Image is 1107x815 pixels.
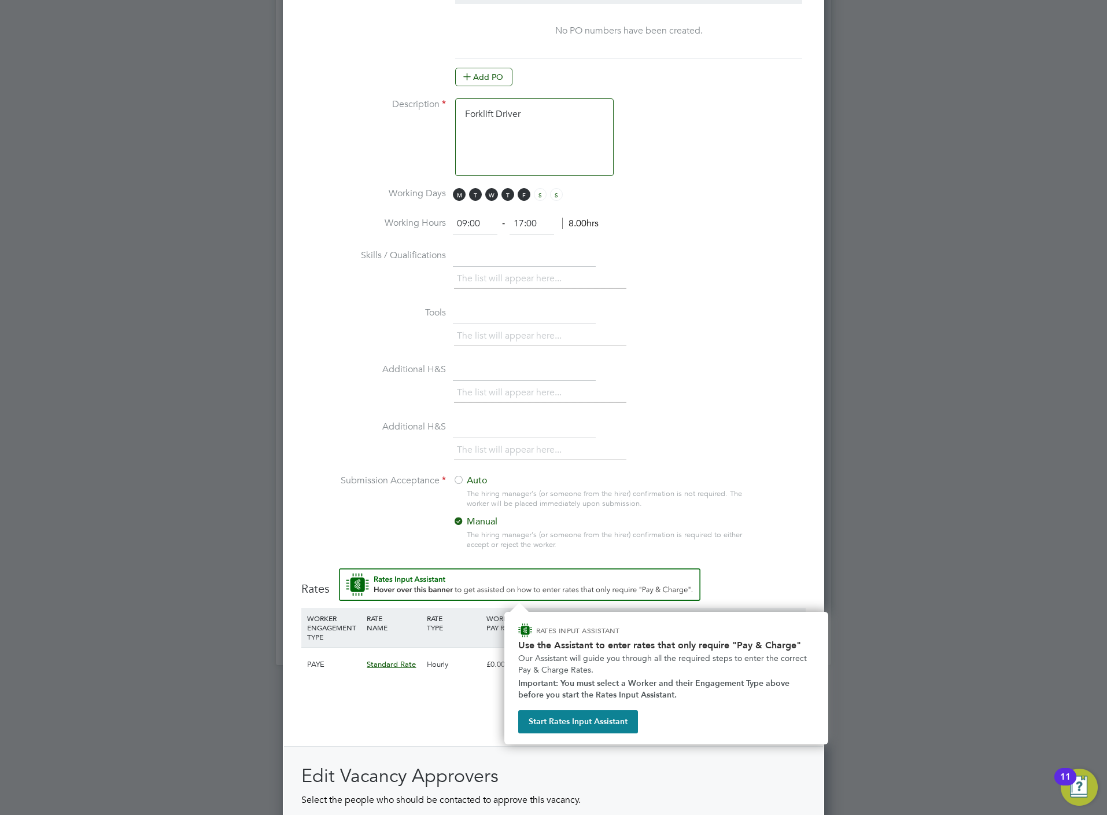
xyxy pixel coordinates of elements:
[301,568,806,596] h3: Rates
[367,659,416,669] span: Standard Rate
[518,678,792,700] strong: Important: You must select a Worker and their Engagement Type above before you start the Rates In...
[469,188,482,201] span: T
[484,648,543,681] div: £0.00
[544,608,603,638] div: HOLIDAY PAY
[562,218,599,229] span: 8.00hrs
[1061,769,1098,806] button: Open Resource Center, 11 new notifications
[301,475,446,487] label: Submission Acceptance
[453,188,466,201] span: M
[301,249,446,262] label: Skills / Qualifications
[301,217,446,229] label: Working Hours
[663,608,723,638] div: AGENCY MARKUP
[467,25,791,37] div: No PO numbers have been created.
[457,328,566,344] li: The list will appear here...
[453,214,497,234] input: 08:00
[304,608,364,647] div: WORKER ENGAGEMENT TYPE
[510,214,554,234] input: 17:00
[364,608,423,638] div: RATE NAME
[455,68,512,86] button: Add PO
[424,648,484,681] div: Hourly
[550,188,563,201] span: S
[301,794,581,806] span: Select the people who should be contacted to approve this vacancy.
[534,188,547,201] span: S
[457,271,566,287] li: The list will appear here...
[467,530,748,550] div: The hiring manager's (or someone from the hirer) confirmation is required to either accept or rej...
[504,612,828,744] div: How to input Rates that only require Pay & Charge
[339,568,700,601] button: Rate Assistant
[484,608,543,638] div: WORKER PAY RATE
[518,188,530,201] span: F
[723,608,763,647] div: AGENCY CHARGE RATE
[467,489,748,509] div: The hiring manager's (or someone from the hirer) confirmation is not required. The worker will be...
[301,307,446,319] label: Tools
[518,640,814,651] h2: Use the Assistant to enter rates that only require "Pay & Charge"
[304,648,364,681] div: PAYE
[1060,777,1071,792] div: 11
[518,710,638,733] button: Start Rates Input Assistant
[301,188,446,200] label: Working Days
[457,385,566,401] li: The list will appear here...
[485,188,498,201] span: W
[518,653,814,676] p: Our Assistant will guide you through all the required steps to enter the correct Pay & Charge Rates.
[301,98,446,111] label: Description
[301,364,446,376] label: Additional H&S
[457,442,566,458] li: The list will appear here...
[453,475,597,487] label: Auto
[500,218,507,229] span: ‐
[603,608,663,638] div: EMPLOYER COST
[453,516,597,528] label: Manual
[518,623,532,637] img: ENGAGE Assistant Icon
[501,188,514,201] span: T
[301,421,446,433] label: Additional H&S
[301,764,806,788] h2: Edit Vacancy Approvers
[424,608,484,638] div: RATE TYPE
[536,626,681,636] p: RATES INPUT ASSISTANT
